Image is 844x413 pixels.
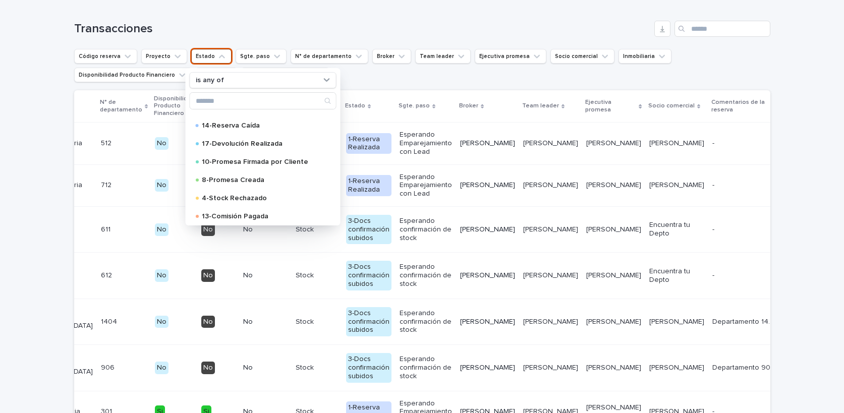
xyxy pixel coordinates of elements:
p: 13-Comisión Pagada [201,213,320,220]
p: [PERSON_NAME] [460,271,515,280]
p: - [712,179,716,190]
button: Disponibilidad Producto Financiero [74,68,192,82]
p: [PERSON_NAME] [460,318,515,326]
button: Perfilamiento disponible [241,68,329,82]
p: No [243,225,287,234]
p: 512 [101,137,114,148]
p: Esperando confirmación de stock [400,217,452,242]
p: [PERSON_NAME] [649,181,704,190]
p: No [243,271,287,280]
p: [PERSON_NAME] [523,139,578,148]
button: Broker [372,49,411,64]
p: Esperando confirmación de stock [400,309,452,334]
p: [PERSON_NAME] [649,139,704,148]
div: 3-Docs confirmación subidos [346,307,391,336]
p: [PERSON_NAME] [460,225,515,234]
button: Proyecto [141,49,187,64]
p: [PERSON_NAME] [523,318,578,326]
p: Stock [296,225,338,234]
div: 1-Reserva Realizada [346,175,391,196]
button: Inmobiliaria [618,49,671,64]
p: Esperando confirmación de stock [400,263,452,288]
div: No [201,223,215,236]
p: [PERSON_NAME] [586,181,641,190]
p: 8-Promesa Creada [201,176,320,184]
p: 1404 [101,316,119,326]
div: No [155,223,168,236]
div: 3-Docs confirmación subidos [346,261,391,290]
p: 612 [101,269,114,280]
div: No [155,362,168,374]
p: 14-Reserva Caída [201,122,320,129]
div: 3-Docs confirmación subidos [346,353,391,382]
p: [PERSON_NAME] [649,364,704,372]
p: is any of [196,76,224,85]
p: Ejecutiva promesa [585,97,637,115]
p: - [712,269,716,280]
div: No [155,316,168,328]
input: Search [674,21,770,37]
p: [PERSON_NAME] [460,139,515,148]
button: Sgte. paso [236,49,287,64]
p: 17-Devolución Realizada [201,140,320,147]
div: No [201,362,215,374]
p: Encuentra tu Depto [649,267,704,284]
button: Código reserva [74,49,137,64]
button: Socio comercial [550,49,614,64]
p: 712 [101,179,114,190]
p: [PERSON_NAME] [460,364,515,372]
div: 3-Docs confirmación subidos [346,215,391,244]
p: [PERSON_NAME] [586,139,641,148]
p: [PERSON_NAME] [523,271,578,280]
div: 1-Reserva Realizada [346,133,391,154]
p: [PERSON_NAME] [586,318,641,326]
p: No [243,318,287,326]
div: No [155,179,168,192]
div: No [201,316,215,328]
button: Ejecutiva promesa [475,49,546,64]
p: [PERSON_NAME] [523,225,578,234]
p: - [712,223,716,234]
p: 611 [101,223,112,234]
p: Estado [345,100,365,111]
p: Comentarios de la reserva [711,97,772,115]
div: No [155,269,168,282]
p: Departamento 1404 2.888 UF Estacionamiento 113 270 UF Total inversión 3.158 UF Aporte inmobiliari... [712,316,779,326]
p: 10-Promesa Firmada por Cliente [201,158,320,165]
p: Esperando Emparejamiento con Lead [400,173,452,198]
button: Estado [191,49,232,64]
p: - [712,137,716,148]
p: Broker [459,100,478,111]
p: Stock [296,318,338,326]
p: Team leader [522,100,559,111]
p: [PERSON_NAME] [523,364,578,372]
h1: Transacciones [74,22,650,36]
p: Stock [296,364,338,372]
p: Socio comercial [648,100,695,111]
p: [PERSON_NAME] [586,271,641,280]
p: [PERSON_NAME] [586,364,641,372]
p: [PERSON_NAME] [649,318,704,326]
div: No [201,269,215,282]
p: Esperando confirmación de stock [400,355,452,380]
p: N° de departamento [100,97,142,115]
p: Esperando Emparejamiento con Lead [400,131,452,156]
p: 906 [101,362,117,372]
p: [PERSON_NAME] [460,181,515,190]
p: 4-Stock Rechazado [201,195,320,202]
button: N° de departamento [291,49,368,64]
p: [PERSON_NAME] [586,225,641,234]
p: Departamento 906 2.889 UF Estacionamiento 112 270 UF Total inversión 3.159 UF Aporte inmobiliaria... [712,362,779,372]
p: Sgte. paso [399,100,430,111]
p: [PERSON_NAME] [523,181,578,190]
p: Encuentra tu Depto [649,221,704,238]
button: Team leader [415,49,471,64]
input: Search [190,93,335,109]
div: Search [189,92,336,109]
p: No [243,364,287,372]
div: No [155,137,168,150]
p: Disponibilidad Producto Financiero [154,93,194,119]
button: Cliente [196,68,237,82]
p: Stock [296,271,338,280]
